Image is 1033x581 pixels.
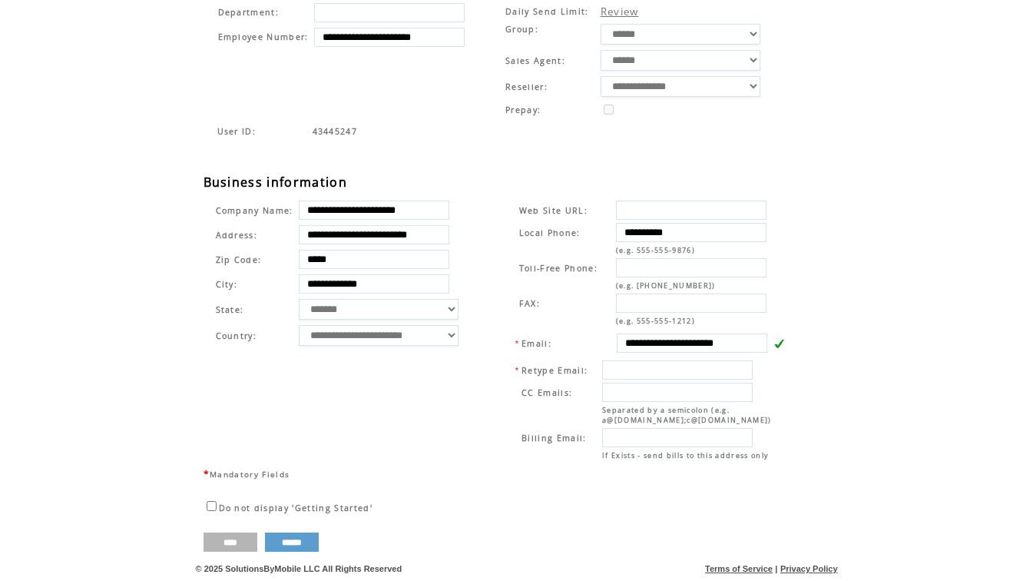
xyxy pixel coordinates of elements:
[780,564,838,573] a: Privacy Policy
[313,126,358,137] span: Indicates the agent code for sign up page with sales agent or reseller tracking code
[521,433,587,443] span: Billing Email:
[705,564,773,573] a: Terms of Service
[216,205,293,216] span: Company Name:
[602,450,769,460] span: If Exists - send bills to this address only
[219,503,373,513] span: Do not display 'Getting Started'
[616,281,716,290] span: (e.g. [PHONE_NUMBER])
[216,230,258,241] span: Address:
[505,81,548,92] span: Reseller:
[216,304,293,315] span: State:
[519,227,581,238] span: Local Phone:
[519,298,540,309] span: FAX:
[519,263,598,274] span: Toll-Free Phone:
[519,205,588,216] span: Web Site URL:
[521,387,572,398] span: CC Emails:
[216,279,238,290] span: City:
[602,405,772,425] span: Separated by a semicolon (e.g. a@[DOMAIN_NAME];c@[DOMAIN_NAME])
[505,105,541,115] span: Prepay:
[505,24,538,35] span: Group:
[505,55,565,66] span: Sales Agent:
[521,338,551,349] span: Email:
[204,174,348,191] span: Business information
[216,330,257,341] span: Country:
[505,6,589,17] span: Daily Send Limit:
[218,7,280,18] span: Department:
[616,316,695,326] span: (e.g. 555-555-1212)
[218,32,309,42] span: Employee Number:
[616,245,695,255] span: (e.g. 555-555-9876)
[521,365,588,376] span: Retype Email:
[217,126,257,137] span: Indicates the agent code for sign up page with sales agent or reseller tracking code
[773,338,784,349] img: v.gif
[601,5,639,18] a: Review
[210,469,290,480] span: Mandatory Fields
[775,564,777,573] span: |
[216,254,262,265] span: Zip Code:
[196,564,402,573] span: © 2025 SolutionsByMobile LLC All Rights Reserved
